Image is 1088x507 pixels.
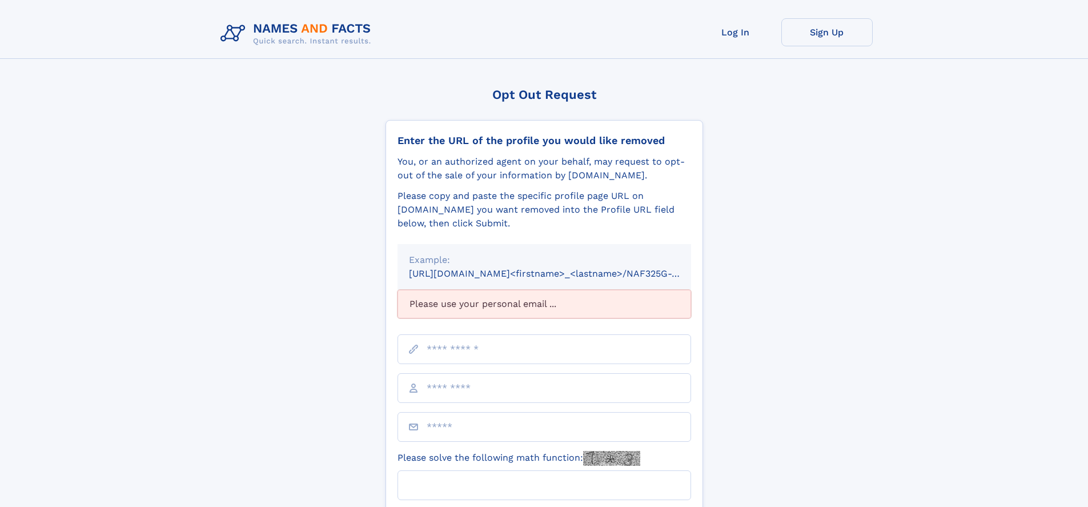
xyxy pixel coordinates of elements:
small: [URL][DOMAIN_NAME]<firstname>_<lastname>/NAF325G-xxxxxxxx [409,268,713,279]
a: Sign Up [781,18,873,46]
div: Example: [409,253,680,267]
div: Opt Out Request [386,87,703,102]
div: You, or an authorized agent on your behalf, may request to opt-out of the sale of your informatio... [398,155,691,182]
div: Enter the URL of the profile you would like removed [398,134,691,147]
a: Log In [690,18,781,46]
div: Please copy and paste the specific profile page URL on [DOMAIN_NAME] you want removed into the Pr... [398,189,691,230]
img: Logo Names and Facts [216,18,380,49]
label: Please solve the following math function: [398,451,640,466]
div: Please use your personal email ... [398,290,691,318]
